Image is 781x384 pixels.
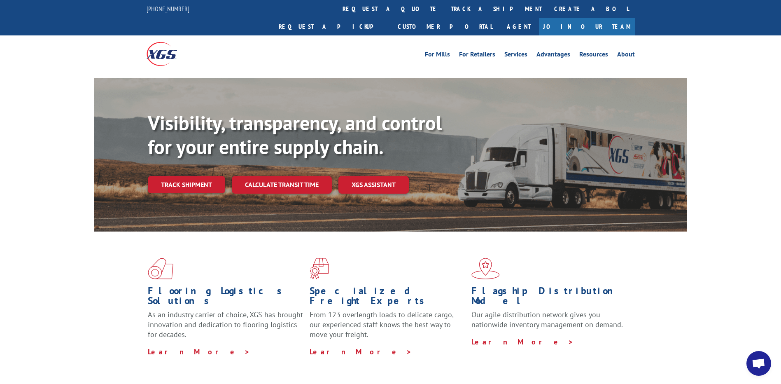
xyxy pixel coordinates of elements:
[499,18,539,35] a: Agent
[471,286,627,310] h1: Flagship Distribution Model
[273,18,392,35] a: Request a pickup
[579,51,608,60] a: Resources
[471,337,574,347] a: Learn More >
[148,258,173,279] img: xgs-icon-total-supply-chain-intelligence-red
[471,258,500,279] img: xgs-icon-flagship-distribution-model-red
[310,258,329,279] img: xgs-icon-focused-on-flooring-red
[338,176,409,194] a: XGS ASSISTANT
[310,347,412,356] a: Learn More >
[148,347,250,356] a: Learn More >
[310,286,465,310] h1: Specialized Freight Experts
[471,310,623,329] span: Our agile distribution network gives you nationwide inventory management on demand.
[148,310,303,339] span: As an industry carrier of choice, XGS has brought innovation and dedication to flooring logistics...
[504,51,527,60] a: Services
[148,176,225,193] a: Track shipment
[147,5,189,13] a: [PHONE_NUMBER]
[392,18,499,35] a: Customer Portal
[425,51,450,60] a: For Mills
[617,51,635,60] a: About
[232,176,332,194] a: Calculate transit time
[746,351,771,376] a: Open chat
[459,51,495,60] a: For Retailers
[148,110,442,159] b: Visibility, transparency, and control for your entire supply chain.
[148,286,303,310] h1: Flooring Logistics Solutions
[310,310,465,347] p: From 123 overlength loads to delicate cargo, our experienced staff knows the best way to move you...
[539,18,635,35] a: Join Our Team
[536,51,570,60] a: Advantages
